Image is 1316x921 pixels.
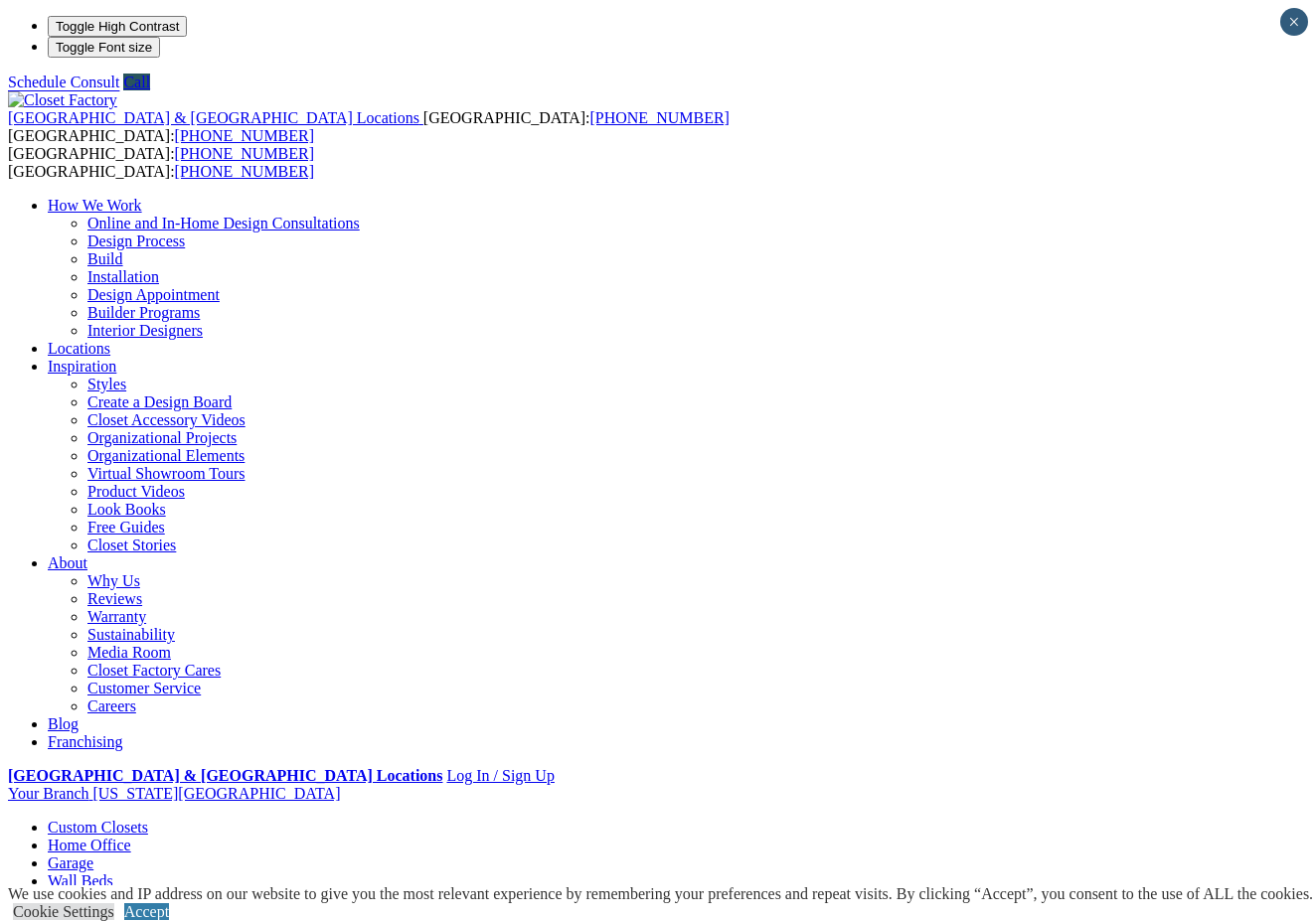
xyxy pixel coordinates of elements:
[87,429,237,446] a: Organizational Projects
[87,572,140,589] a: Why Us
[123,74,150,90] a: Call
[56,19,179,34] span: Toggle High Contrast
[87,215,360,231] a: Online and In-Home Design Consultations
[8,885,1313,903] div: We use cookies and IP address on our website to give you the most relevant experience by remember...
[87,662,221,679] a: Closet Factory Cares
[87,465,246,482] a: Virtual Showroom Tours
[48,197,142,214] a: How We Work
[87,447,245,464] a: Organizational Elements
[87,322,203,339] a: Interior Designers
[175,145,314,162] a: [PHONE_NUMBER]
[56,40,152,55] span: Toggle Font size
[8,785,340,802] a: Your Branch [US_STATE][GEOGRAPHIC_DATA]
[13,903,114,920] a: Cookie Settings
[87,304,200,321] a: Builder Programs
[87,250,123,267] a: Build
[589,109,729,126] a: [PHONE_NUMBER]
[8,109,423,126] a: [GEOGRAPHIC_DATA] & [GEOGRAPHIC_DATA] Locations
[8,109,419,126] span: [GEOGRAPHIC_DATA] & [GEOGRAPHIC_DATA] Locations
[87,501,166,518] a: Look Books
[87,232,185,249] a: Design Process
[87,644,171,661] a: Media Room
[175,127,314,144] a: [PHONE_NUMBER]
[87,608,146,625] a: Warranty
[87,376,126,392] a: Styles
[48,872,113,889] a: Wall Beds
[48,837,131,853] a: Home Office
[48,819,148,836] a: Custom Closets
[48,37,160,58] button: Toggle Font size
[48,340,110,357] a: Locations
[8,767,442,784] a: [GEOGRAPHIC_DATA] & [GEOGRAPHIC_DATA] Locations
[87,519,165,536] a: Free Guides
[48,854,93,871] a: Garage
[87,411,246,428] a: Closet Accessory Videos
[87,483,185,500] a: Product Videos
[8,785,88,802] span: Your Branch
[48,16,187,37] button: Toggle High Contrast
[87,680,201,696] a: Customer Service
[124,903,169,920] a: Accept
[87,286,220,303] a: Design Appointment
[48,358,116,375] a: Inspiration
[8,74,119,90] a: Schedule Consult
[8,145,314,180] span: [GEOGRAPHIC_DATA]: [GEOGRAPHIC_DATA]:
[87,590,142,607] a: Reviews
[8,91,117,109] img: Closet Factory
[1280,8,1308,36] button: Close
[87,393,232,410] a: Create a Design Board
[175,163,314,180] a: [PHONE_NUMBER]
[87,626,175,643] a: Sustainability
[8,109,730,144] span: [GEOGRAPHIC_DATA]: [GEOGRAPHIC_DATA]:
[87,268,159,285] a: Installation
[92,785,340,802] span: [US_STATE][GEOGRAPHIC_DATA]
[48,715,79,732] a: Blog
[48,733,123,750] a: Franchising
[446,767,554,784] a: Log In / Sign Up
[48,554,87,571] a: About
[87,537,176,553] a: Closet Stories
[87,697,136,714] a: Careers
